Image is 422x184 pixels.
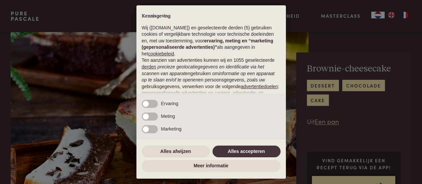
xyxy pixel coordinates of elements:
[161,126,181,132] span: Marketing
[148,51,174,56] a: cookiebeleid
[142,160,281,172] button: Meer informatie
[142,25,281,57] p: Wij ([DOMAIN_NAME]) en geselecteerde derden (5) gebruiken cookies of vergelijkbare technologie vo...
[142,146,210,158] button: Alles afwijzen
[241,83,278,90] button: advertentiedoelen
[142,64,156,70] button: derden
[142,13,281,19] h2: Kennisgeving
[142,38,273,50] strong: ervaring, meting en “marketing (gepersonaliseerde advertenties)”
[213,146,281,158] button: Alles accepteren
[142,57,281,103] p: Ten aanzien van advertenties kunnen wij en 1055 geselecteerde gebruiken om en persoonsgegevens, z...
[161,114,175,119] span: Meting
[142,71,275,83] em: informatie op een apparaat op te slaan en/of te openen
[161,101,178,106] span: Ervaring
[142,64,264,76] em: precieze geolocatiegegevens en identificatie via het scannen van apparaten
